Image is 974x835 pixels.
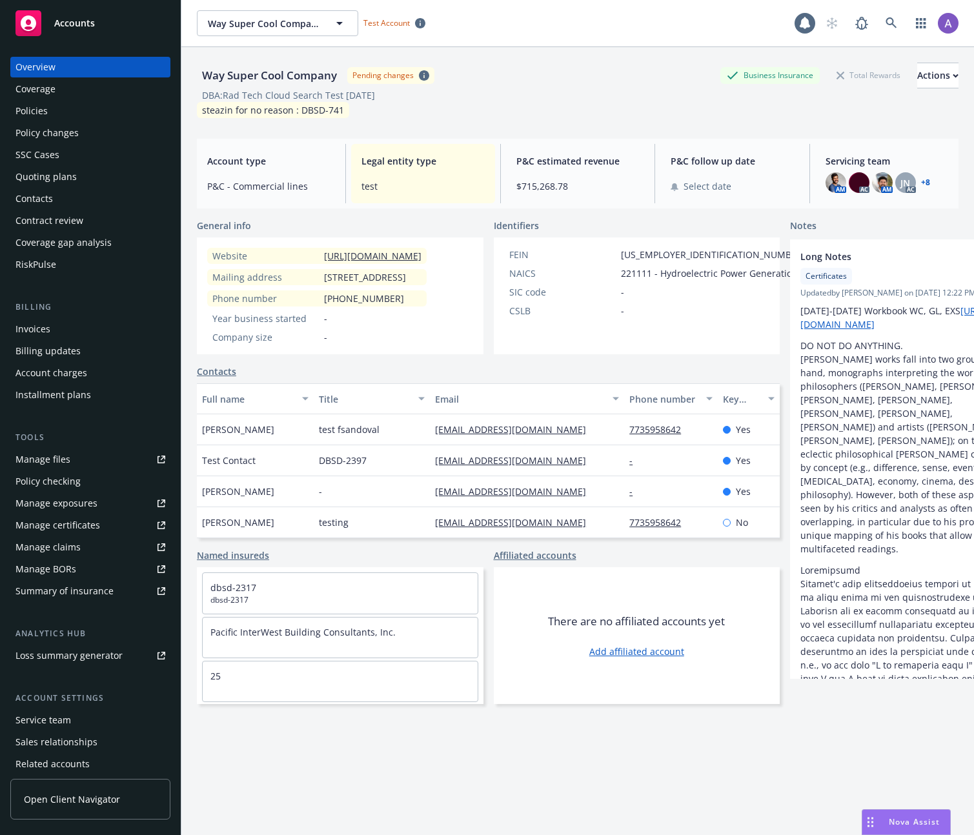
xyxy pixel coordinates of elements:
[790,219,817,234] span: Notes
[10,537,170,558] a: Manage claims
[347,67,434,83] span: Pending changes
[10,710,170,730] a: Service team
[10,341,170,361] a: Billing updates
[917,63,959,88] button: Actions
[202,454,256,467] span: Test Contact
[826,154,948,168] span: Servicing team
[15,537,81,558] div: Manage claims
[197,383,314,414] button: Full name
[324,312,327,325] span: -
[10,493,170,514] a: Manage exposures
[208,17,320,30] span: Way Super Cool Company
[548,614,725,629] span: There are no affiliated accounts yet
[516,179,639,193] span: $715,268.78
[10,166,170,187] a: Quoting plans
[207,179,330,193] span: P&C - Commercial lines
[10,515,170,536] a: Manage certificates
[830,67,907,83] div: Total Rewards
[10,5,170,41] a: Accounts
[10,232,170,253] a: Coverage gap analysis
[938,13,959,34] img: photo
[15,341,81,361] div: Billing updates
[15,732,97,752] div: Sales relationships
[10,754,170,774] a: Related accounts
[324,270,406,284] span: [STREET_ADDRESS]
[15,210,83,231] div: Contract review
[352,70,414,81] div: Pending changes
[202,485,274,498] span: [PERSON_NAME]
[10,449,170,470] a: Manage files
[10,254,170,275] a: RiskPulse
[15,645,123,666] div: Loss summary generator
[15,385,91,405] div: Installment plans
[10,145,170,165] a: SSC Cases
[494,548,576,562] a: Affiliated accounts
[10,732,170,752] a: Sales relationships
[509,285,616,299] div: SIC code
[202,392,294,406] div: Full name
[671,154,793,168] span: P&C follow up date
[15,471,81,492] div: Policy checking
[736,485,751,498] span: Yes
[324,250,421,262] a: [URL][DOMAIN_NAME]
[15,232,112,253] div: Coverage gap analysis
[10,559,170,579] a: Manage BORs
[889,816,940,827] span: Nova Assist
[197,365,236,378] a: Contacts
[10,79,170,99] a: Coverage
[10,385,170,405] a: Installment plans
[718,383,780,414] button: Key contact
[862,810,878,834] div: Drag to move
[435,485,596,498] a: [EMAIL_ADDRESS][DOMAIN_NAME]
[202,423,274,436] span: [PERSON_NAME]
[878,10,904,36] a: Search
[15,57,56,77] div: Overview
[629,485,643,498] a: -
[621,285,624,299] span: -
[24,792,120,806] span: Open Client Navigator
[15,166,77,187] div: Quoting plans
[509,248,616,261] div: FEIN
[15,515,100,536] div: Manage certificates
[10,581,170,601] a: Summary of insurance
[319,485,322,498] span: -
[10,692,170,705] div: Account settings
[363,17,410,28] span: Test Account
[207,154,330,168] span: Account type
[10,188,170,209] a: Contacts
[826,172,846,193] img: photo
[589,645,684,658] a: Add affiliated account
[210,594,470,606] span: dbsd-2317
[10,123,170,143] a: Policy changes
[921,179,930,186] a: +8
[736,516,748,529] span: No
[862,809,951,835] button: Nova Assist
[15,493,97,514] div: Manage exposures
[15,101,48,121] div: Policies
[54,18,95,28] span: Accounts
[435,516,596,528] a: [EMAIL_ADDRESS][DOMAIN_NAME]
[435,392,605,406] div: Email
[361,179,484,193] span: test
[736,423,751,436] span: Yes
[212,292,319,305] div: Phone number
[319,516,349,529] span: testing
[202,516,274,529] span: [PERSON_NAME]
[629,392,698,406] div: Phone number
[15,254,56,275] div: RiskPulse
[319,454,367,467] span: DBSD-2397
[210,581,256,594] a: dbsd-2317
[10,431,170,444] div: Tools
[684,179,731,193] span: Select date
[736,454,751,467] span: Yes
[621,304,624,317] span: -
[202,88,375,102] div: DBA: Rad Tech Cloud Search Test [DATE]
[629,516,691,528] a: 7735958642
[10,471,170,492] a: Policy checking
[197,548,269,562] a: Named insureds
[10,319,170,339] a: Invoices
[624,383,717,414] button: Phone number
[819,10,845,36] a: Start snowing
[212,270,319,284] div: Mailing address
